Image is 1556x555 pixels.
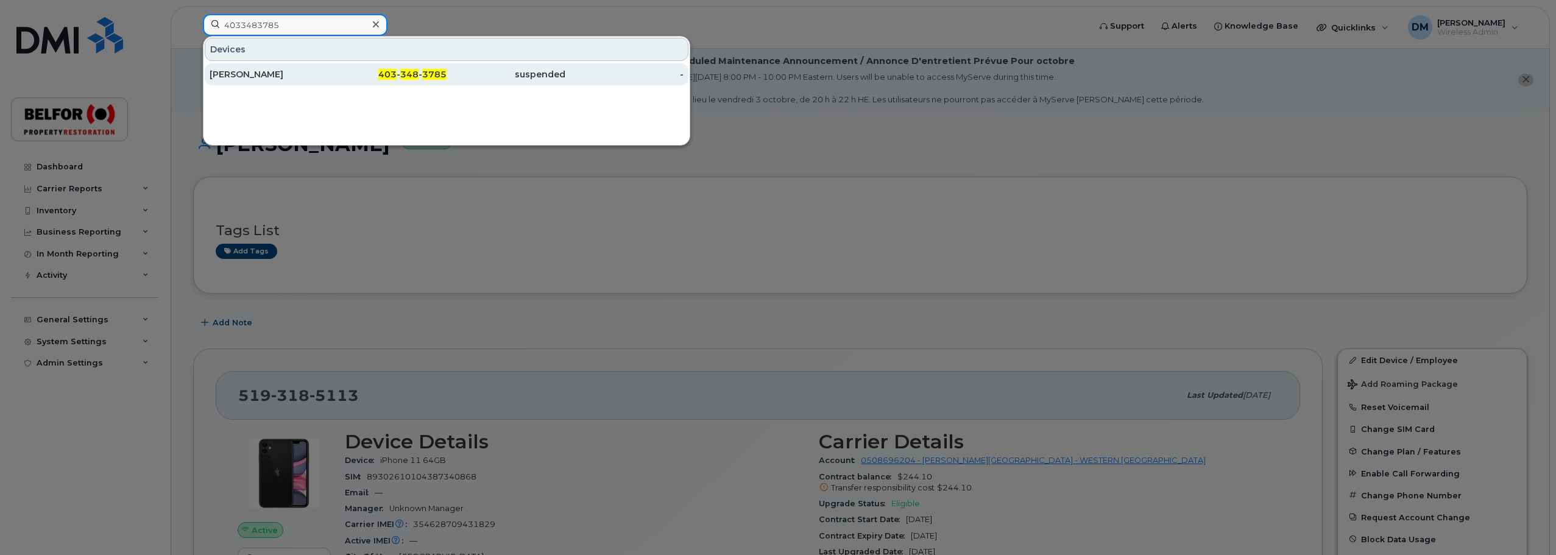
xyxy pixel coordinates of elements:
[205,38,688,61] div: Devices
[378,69,397,80] span: 403
[400,69,419,80] span: 348
[422,69,447,80] span: 3785
[447,68,565,80] div: suspended
[205,63,688,85] a: [PERSON_NAME]403-348-3785suspended-
[565,68,684,80] div: -
[328,68,447,80] div: - -
[210,68,328,80] div: [PERSON_NAME]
